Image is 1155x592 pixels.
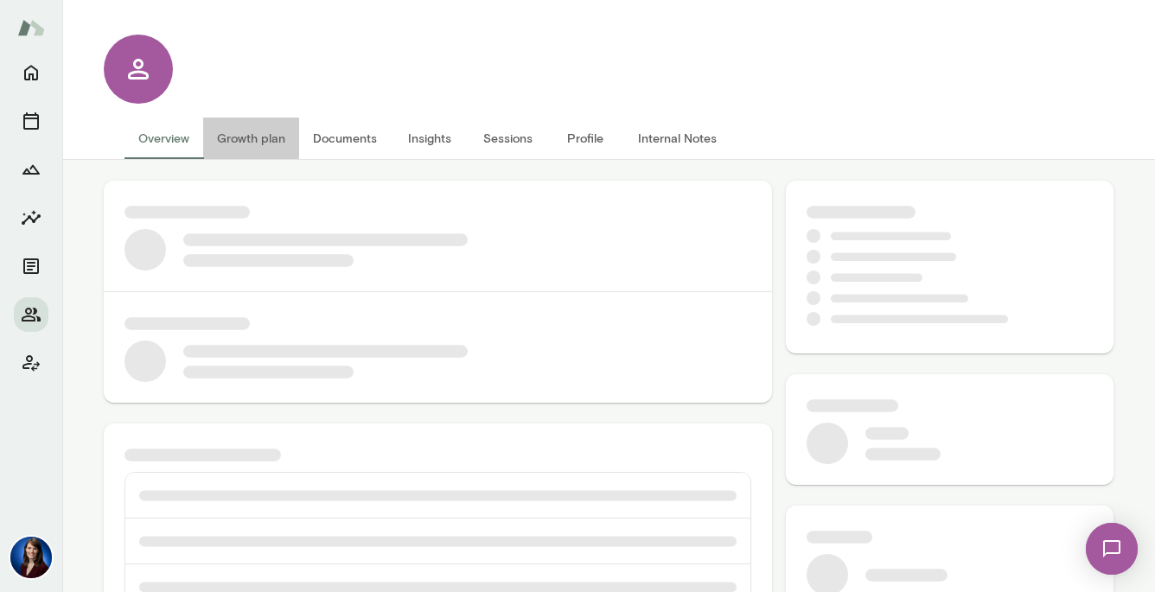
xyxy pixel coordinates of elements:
button: Home [14,55,48,90]
button: Internal Notes [624,118,731,159]
button: Documents [299,118,391,159]
img: Julie Rollauer [10,537,52,578]
button: Client app [14,346,48,380]
button: Insights [14,201,48,235]
img: Mento [17,11,45,44]
button: Growth Plan [14,152,48,187]
button: Growth plan [203,118,299,159]
button: Members [14,297,48,332]
button: Sessions [14,104,48,138]
button: Overview [124,118,203,159]
button: Sessions [469,118,546,159]
button: Profile [546,118,624,159]
button: Insights [391,118,469,159]
button: Documents [14,249,48,283]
